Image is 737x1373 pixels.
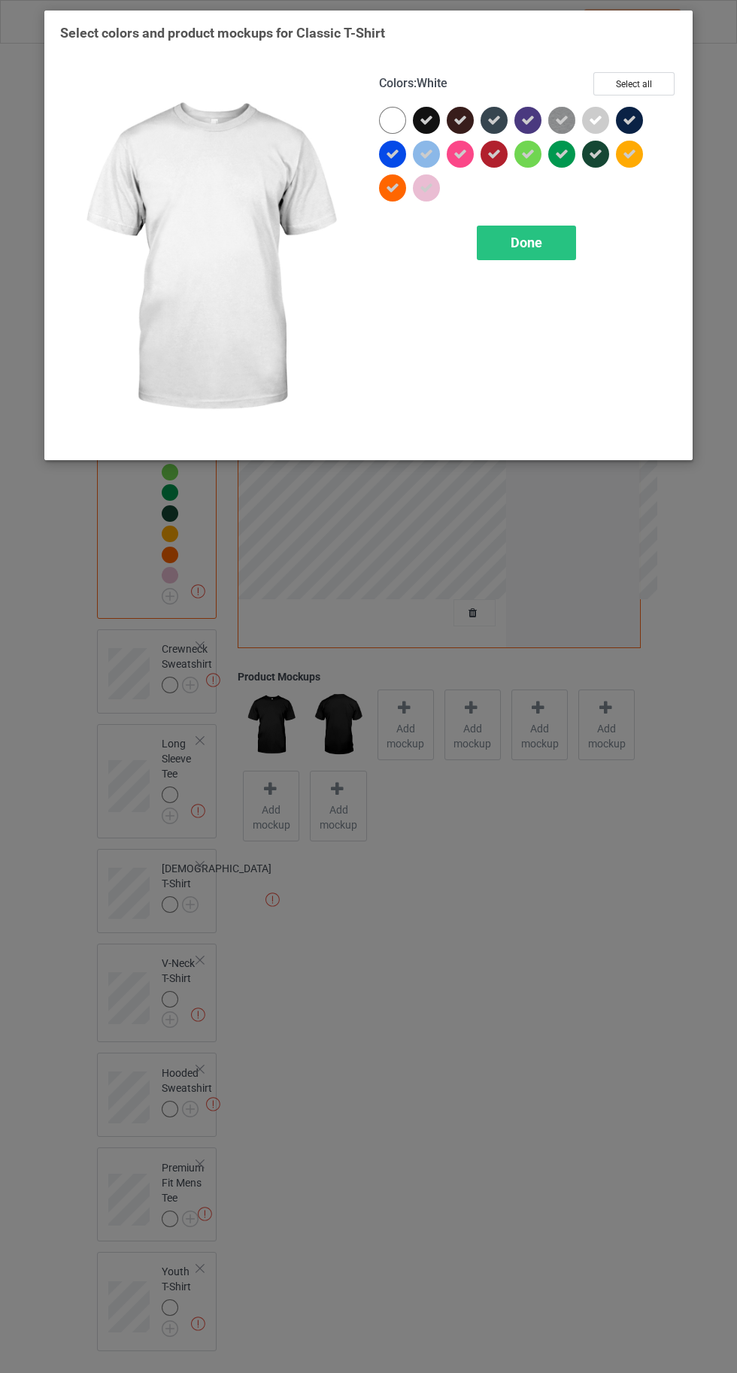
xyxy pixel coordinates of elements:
[379,76,447,92] h4: :
[593,72,675,95] button: Select all
[511,235,542,250] span: Done
[60,72,358,444] img: regular.jpg
[417,76,447,90] span: White
[379,76,414,90] span: Colors
[60,25,385,41] span: Select colors and product mockups for Classic T-Shirt
[548,107,575,134] img: heather_texture.png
